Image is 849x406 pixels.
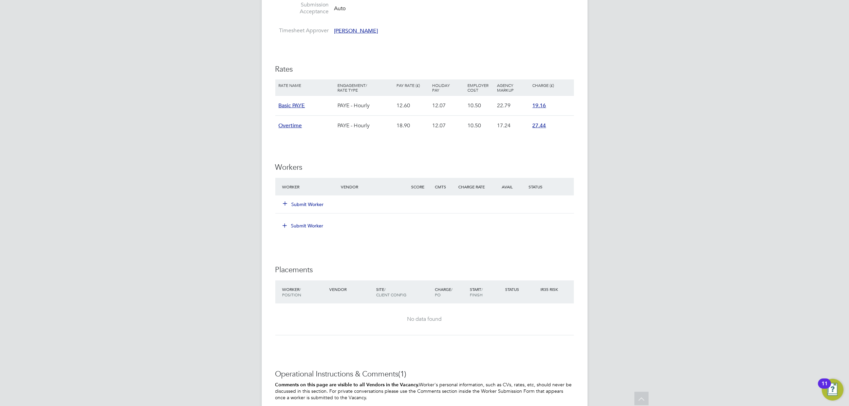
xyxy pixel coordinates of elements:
[278,220,329,231] button: Submit Worker
[275,382,419,388] b: Comments on this page are visible to all Vendors in the Vacancy.
[281,181,339,193] div: Worker
[432,102,446,109] span: 12.07
[435,287,453,297] span: / PO
[539,283,562,295] div: IR35 Risk
[395,96,430,115] div: 12.60
[497,122,511,129] span: 17.24
[527,181,574,193] div: Status
[430,79,466,96] div: Holiday Pay
[822,384,828,392] div: 11
[277,79,336,91] div: Rate Name
[495,79,531,96] div: Agency Markup
[399,369,407,379] span: (1)
[336,96,395,115] div: PAYE - Hourly
[275,27,329,34] label: Timesheet Approver
[503,283,539,295] div: Status
[533,122,546,129] span: 27.44
[275,1,329,16] label: Submission Acceptance
[282,316,567,323] div: No data found
[279,122,302,129] span: Overtime
[339,181,409,193] div: Vendor
[275,265,574,275] h3: Placements
[531,79,572,91] div: Charge (£)
[281,283,328,301] div: Worker
[395,79,430,91] div: Pay Rate (£)
[328,283,374,295] div: Vendor
[533,102,546,109] span: 19.16
[283,201,324,208] button: Submit Worker
[275,382,574,401] p: Worker's personal information, such as CVs, rates, etc, should never be discussed in this section...
[410,181,433,193] div: Score
[466,79,495,96] div: Employer Cost
[433,283,468,301] div: Charge
[468,283,503,301] div: Start
[467,122,481,129] span: 10.50
[334,5,346,12] span: Auto
[497,102,511,109] span: 22.79
[336,116,395,135] div: PAYE - Hourly
[282,287,301,297] span: / Position
[279,102,305,109] span: Basic PAYE
[467,102,481,109] span: 10.50
[275,163,574,172] h3: Workers
[275,64,574,74] h3: Rates
[376,287,406,297] span: / Client Config
[275,369,574,379] h3: Operational Instructions & Comments
[433,181,457,193] div: Cmts
[822,379,844,401] button: Open Resource Center, 11 new notifications
[334,27,378,34] span: [PERSON_NAME]
[336,79,395,96] div: Engagement/ Rate Type
[457,181,492,193] div: Charge Rate
[395,116,430,135] div: 18.90
[432,122,446,129] span: 12.07
[492,181,527,193] div: Avail
[470,287,483,297] span: / Finish
[374,283,433,301] div: Site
